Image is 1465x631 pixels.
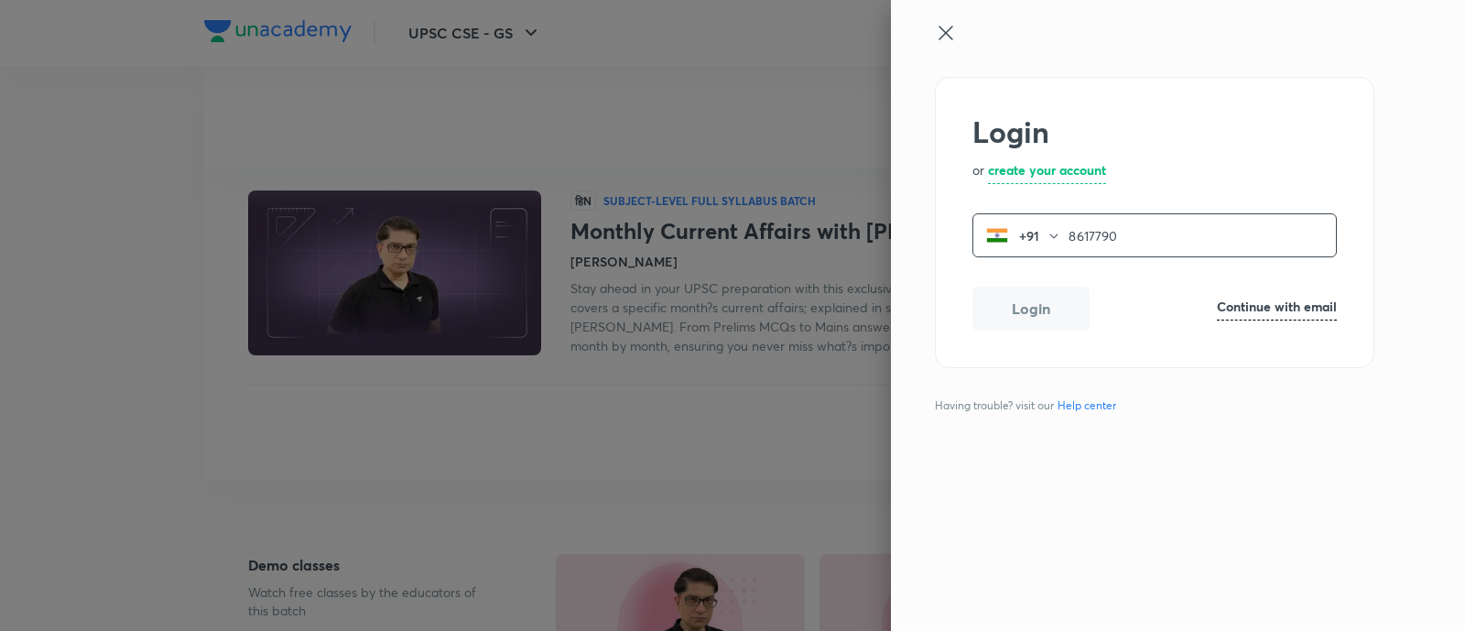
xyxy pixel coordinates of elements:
a: Continue with email [1217,297,1337,321]
h2: Login [972,114,1337,149]
p: or [972,160,984,184]
img: India [986,224,1008,246]
a: create your account [988,160,1106,184]
p: +91 [1008,226,1047,245]
span: Having trouble? visit our [935,397,1123,414]
h6: Continue with email [1217,297,1337,316]
button: Login [972,287,1090,331]
input: Enter your mobile number [1069,217,1336,255]
h6: create your account [988,160,1106,180]
a: Help center [1054,397,1120,414]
